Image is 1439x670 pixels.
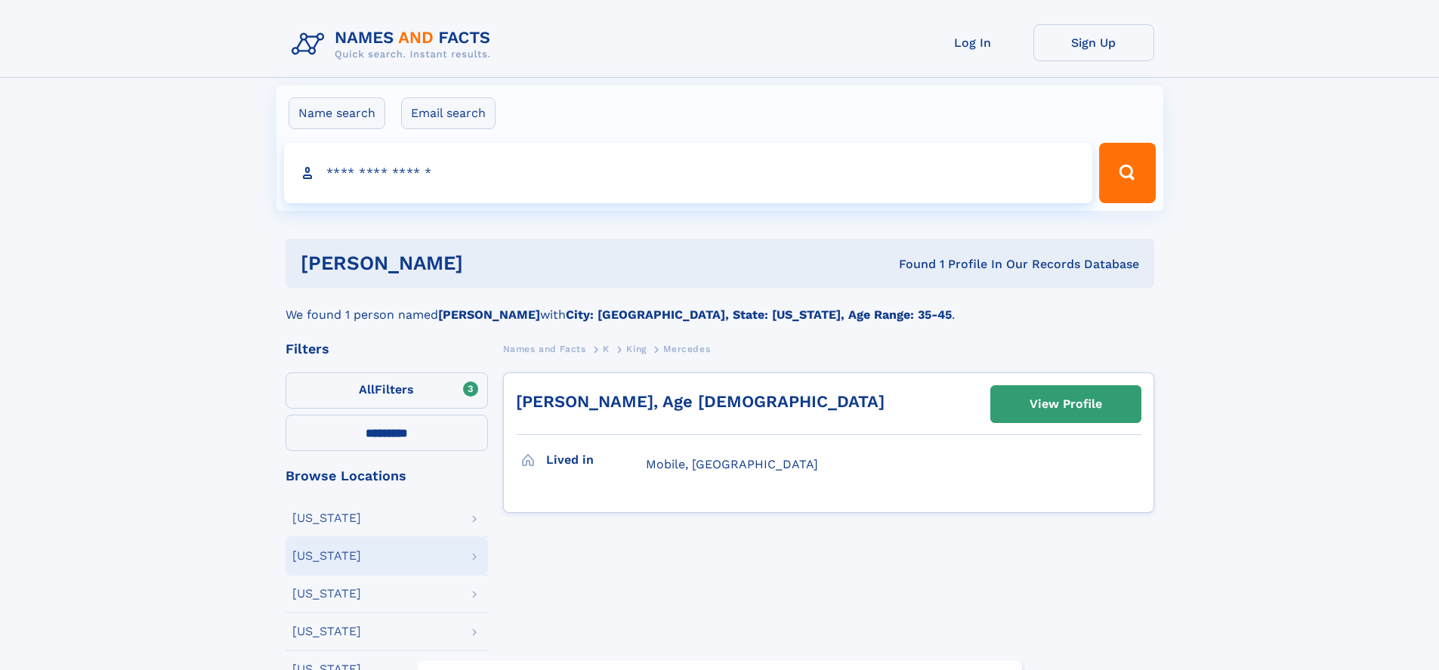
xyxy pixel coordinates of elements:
[292,625,361,638] div: [US_STATE]
[603,344,610,354] span: K
[292,588,361,600] div: [US_STATE]
[626,344,646,354] span: King
[912,24,1033,61] a: Log In
[292,512,361,524] div: [US_STATE]
[286,342,488,356] div: Filters
[284,143,1093,203] input: search input
[646,457,818,471] span: Mobile, [GEOGRAPHIC_DATA]
[401,97,496,129] label: Email search
[516,392,885,411] a: [PERSON_NAME], Age [DEMOGRAPHIC_DATA]
[503,339,586,358] a: Names and Facts
[438,307,540,322] b: [PERSON_NAME]
[1033,24,1154,61] a: Sign Up
[626,339,646,358] a: King
[286,469,488,483] div: Browse Locations
[1099,143,1155,203] button: Search Button
[292,550,361,562] div: [US_STATE]
[301,254,681,273] h1: [PERSON_NAME]
[1030,387,1102,421] div: View Profile
[663,344,710,354] span: Mercedes
[603,339,610,358] a: K
[681,256,1139,273] div: Found 1 Profile In Our Records Database
[286,24,503,65] img: Logo Names and Facts
[991,386,1141,422] a: View Profile
[286,288,1154,324] div: We found 1 person named with .
[546,447,646,473] h3: Lived in
[286,372,488,409] label: Filters
[359,382,375,397] span: All
[289,97,385,129] label: Name search
[566,307,952,322] b: City: [GEOGRAPHIC_DATA], State: [US_STATE], Age Range: 35-45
